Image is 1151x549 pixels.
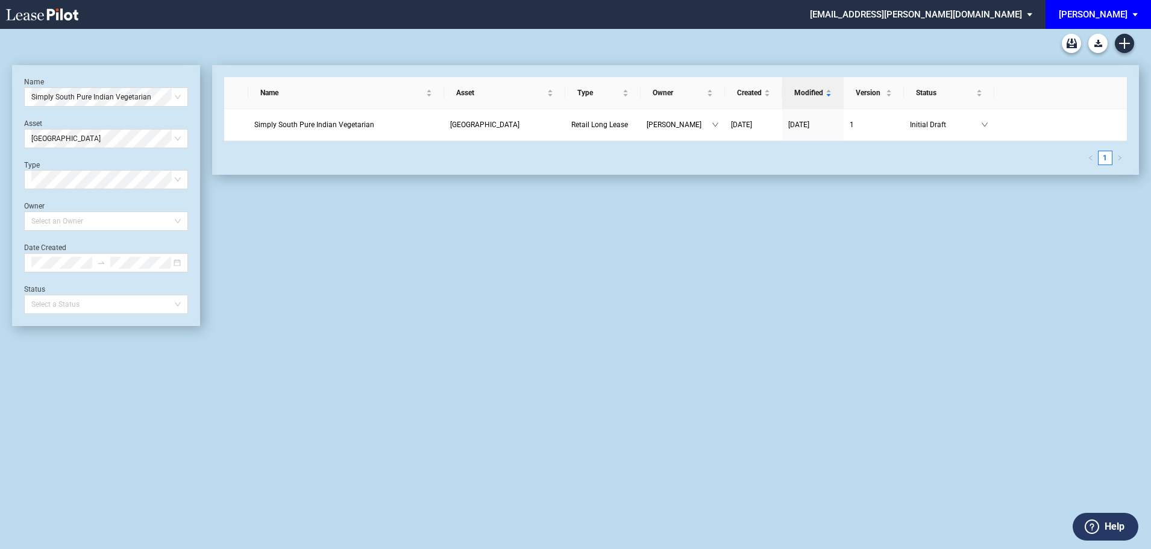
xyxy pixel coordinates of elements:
span: Initial Draft [910,119,981,131]
span: Park Place [31,130,181,148]
li: Previous Page [1084,151,1098,165]
th: Asset [444,77,565,109]
span: Status [916,87,974,99]
a: [DATE] [731,119,776,131]
span: down [981,121,988,128]
span: Simply South Pure Indian Vegetarian [31,88,181,106]
span: [PERSON_NAME] [647,119,712,131]
span: Retail Long Lease [571,121,628,129]
label: Type [24,161,40,169]
label: Status [24,285,45,293]
button: right [1112,151,1127,165]
a: [DATE] [788,119,838,131]
span: Type [577,87,620,99]
span: Modified [794,87,823,99]
span: left [1088,155,1094,161]
th: Modified [782,77,844,109]
a: 1 [850,119,898,131]
button: Help [1073,513,1138,541]
label: Owner [24,202,45,210]
span: to [97,259,105,267]
label: Date Created [24,243,66,252]
a: [GEOGRAPHIC_DATA] [450,119,559,131]
span: [DATE] [788,121,809,129]
th: Type [565,77,641,109]
label: Name [24,78,44,86]
label: Asset [24,119,42,128]
span: Owner [653,87,704,99]
span: down [712,121,719,128]
span: Version [856,87,883,99]
li: 1 [1098,151,1112,165]
th: Version [844,77,904,109]
button: Download Blank Form [1088,34,1108,53]
md-menu: Download Blank Form List [1085,34,1111,53]
button: left [1084,151,1098,165]
span: 1 [850,121,854,129]
span: Park Place [450,121,519,129]
span: [DATE] [731,121,752,129]
th: Owner [641,77,725,109]
span: Simply South Pure Indian Vegetarian [254,121,374,129]
a: 1 [1099,151,1112,165]
a: Archive [1062,34,1081,53]
span: Asset [456,87,545,99]
a: Retail Long Lease [571,119,635,131]
li: Next Page [1112,151,1127,165]
a: Create new document [1115,34,1134,53]
span: swap-right [97,259,105,267]
th: Status [904,77,994,109]
th: Name [248,77,445,109]
th: Created [725,77,782,109]
label: Help [1105,519,1124,535]
span: Created [737,87,762,99]
div: [PERSON_NAME] [1059,9,1127,20]
a: Simply South Pure Indian Vegetarian [254,119,439,131]
span: right [1117,155,1123,161]
span: Name [260,87,424,99]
